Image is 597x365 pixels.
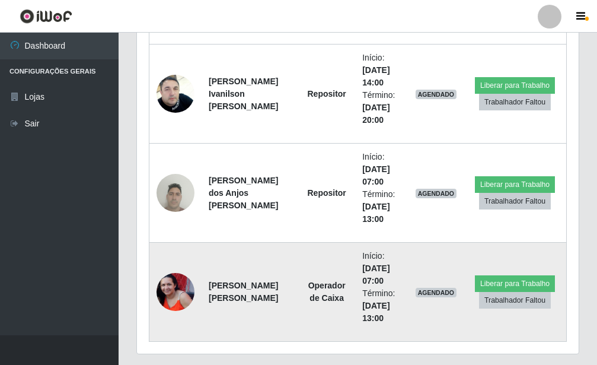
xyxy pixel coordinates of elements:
img: CoreUI Logo [20,9,72,24]
li: Início: [362,250,401,287]
time: [DATE] 14:00 [362,65,390,87]
span: AGENDADO [416,288,457,297]
button: Liberar para Trabalho [475,77,555,94]
li: Término: [362,287,401,325]
img: 1741871107484.jpeg [157,60,194,128]
time: [DATE] 07:00 [362,264,390,285]
button: Liberar para Trabalho [475,176,555,193]
button: Trabalhador Faltou [479,193,551,210]
time: [DATE] 20:00 [362,103,390,125]
strong: Repositor [307,89,346,99]
time: [DATE] 07:00 [362,164,390,186]
time: [DATE] 13:00 [362,202,390,224]
li: Término: [362,188,401,226]
button: Liberar para Trabalho [475,275,555,292]
strong: Operador de Caixa [308,281,346,303]
li: Início: [362,151,401,188]
strong: [PERSON_NAME] dos Anjos [PERSON_NAME] [209,176,278,210]
button: Trabalhador Faltou [479,94,551,110]
img: 1743338839822.jpeg [157,273,194,311]
time: [DATE] 13:00 [362,301,390,323]
strong: [PERSON_NAME] [PERSON_NAME] [209,281,278,303]
span: AGENDADO [416,189,457,198]
button: Trabalhador Faltou [479,292,551,309]
span: AGENDADO [416,90,457,99]
strong: [PERSON_NAME] Ivanilson [PERSON_NAME] [209,77,278,111]
strong: Repositor [307,188,346,198]
li: Início: [362,52,401,89]
li: Término: [362,89,401,126]
img: 1751195397992.jpeg [157,167,194,218]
